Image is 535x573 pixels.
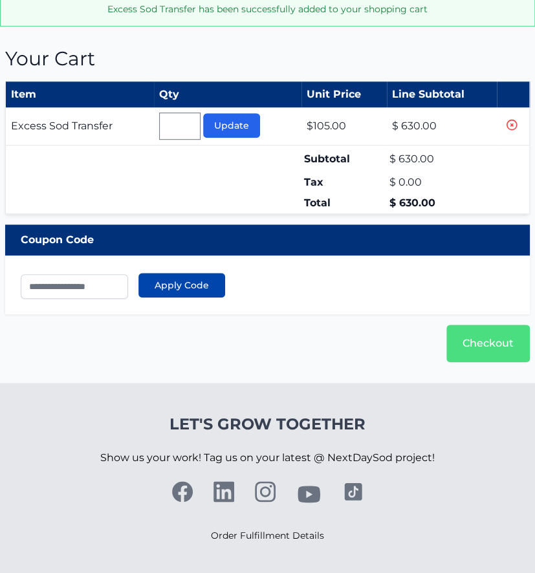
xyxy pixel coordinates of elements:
td: $ 630.00 [387,107,496,146]
th: Item [6,81,155,108]
h1: Your Cart [5,47,530,70]
td: $ 630.00 [387,146,496,173]
p: Excess Sod Transfer has been successfully added to your shopping cart [11,3,524,16]
a: Order Fulfillment Details [211,530,324,541]
td: $ 0.00 [387,172,496,193]
p: Show us your work! Tag us on your latest @ NextDaySod project! [100,435,435,481]
div: Coupon Code [5,224,530,255]
td: $ 630.00 [387,193,496,214]
td: Excess Sod Transfer [6,107,155,146]
h4: Let's Grow Together [100,414,435,435]
td: Tax [301,172,387,193]
a: Checkout [446,325,530,362]
th: Line Subtotal [387,81,496,108]
span: Apply Code [155,279,209,292]
button: Update [203,113,260,138]
td: $105.00 [301,107,387,146]
button: Apply Code [138,273,225,297]
td: Total [301,193,387,214]
td: Subtotal [301,146,387,173]
th: Qty [154,81,301,108]
th: Unit Price [301,81,387,108]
